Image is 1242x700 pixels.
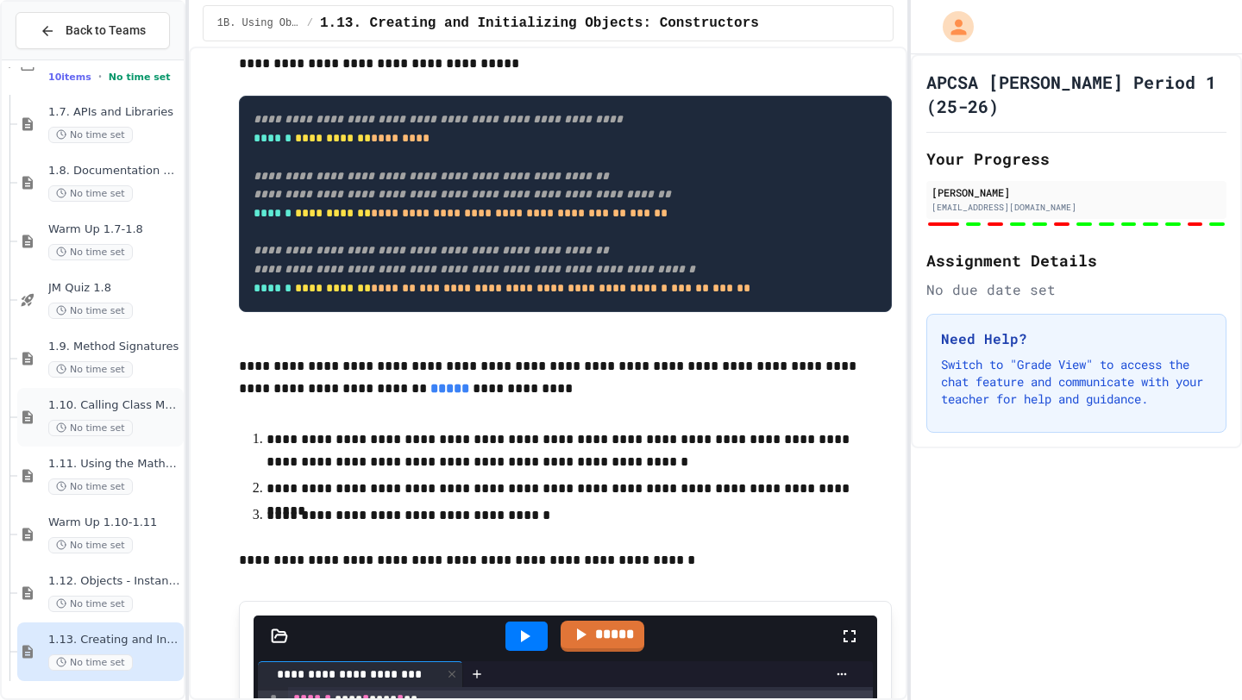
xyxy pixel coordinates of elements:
span: 1.8. Documentation with Comments and Preconditions [48,164,180,178]
span: 1.12. Objects - Instances of Classes [48,574,180,589]
button: Back to Teams [16,12,170,49]
h2: Your Progress [926,147,1226,171]
div: [EMAIL_ADDRESS][DOMAIN_NAME] [931,201,1221,214]
span: 1.7. APIs and Libraries [48,105,180,120]
span: • [98,70,102,84]
span: No time set [48,127,133,143]
span: No time set [48,185,133,202]
div: No due date set [926,279,1226,300]
span: No time set [48,244,133,260]
span: / [307,16,313,30]
div: My Account [925,7,978,47]
span: 10 items [48,72,91,83]
h2: Assignment Details [926,248,1226,272]
p: Switch to "Grade View" to access the chat feature and communicate with your teacher for help and ... [941,356,1212,408]
span: 1.9. Method Signatures [48,340,180,354]
span: No time set [48,596,133,612]
span: 1.13. Creating and Initializing Objects: Constructors [48,633,180,647]
h3: Need Help? [941,328,1212,349]
span: JM Quiz 1.8 [48,281,180,296]
span: Warm Up 1.7-1.8 [48,222,180,237]
span: 1.13. Creating and Initializing Objects: Constructors [320,13,759,34]
span: No time set [48,654,133,671]
span: No time set [48,303,133,319]
h1: APCSA [PERSON_NAME] Period 1 (25-26) [926,70,1226,118]
span: No time set [48,478,133,495]
span: 1.11. Using the Math Class [48,457,180,472]
div: [PERSON_NAME] [931,184,1221,200]
span: No time set [109,72,171,83]
span: Warm Up 1.10-1.11 [48,516,180,530]
span: No time set [48,420,133,436]
span: No time set [48,537,133,553]
span: No time set [48,361,133,378]
span: 1B. Using Objects [217,16,300,30]
span: Back to Teams [66,22,146,40]
span: 1.10. Calling Class Methods [48,398,180,413]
